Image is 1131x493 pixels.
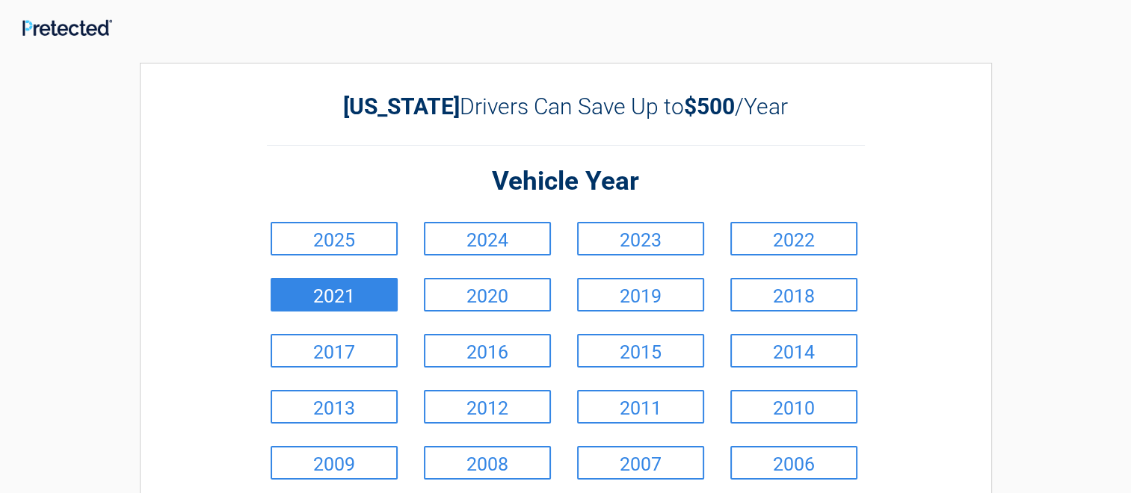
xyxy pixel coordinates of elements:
img: Main Logo [22,19,112,36]
a: 2009 [271,446,398,480]
b: $500 [684,93,735,120]
a: 2021 [271,278,398,311]
a: 2023 [577,222,704,255]
a: 2007 [577,446,704,480]
a: 2010 [730,390,857,424]
a: 2015 [577,334,704,368]
a: 2006 [730,446,857,480]
a: 2008 [424,446,551,480]
a: 2011 [577,390,704,424]
h2: Vehicle Year [267,164,865,199]
a: 2022 [730,222,857,255]
a: 2013 [271,390,398,424]
a: 2012 [424,390,551,424]
a: 2016 [424,334,551,368]
a: 2020 [424,278,551,311]
h2: Drivers Can Save Up to /Year [267,93,865,120]
a: 2018 [730,278,857,311]
a: 2025 [271,222,398,255]
b: [US_STATE] [343,93,460,120]
a: 2019 [577,278,704,311]
a: 2024 [424,222,551,255]
a: 2017 [271,334,398,368]
a: 2014 [730,334,857,368]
